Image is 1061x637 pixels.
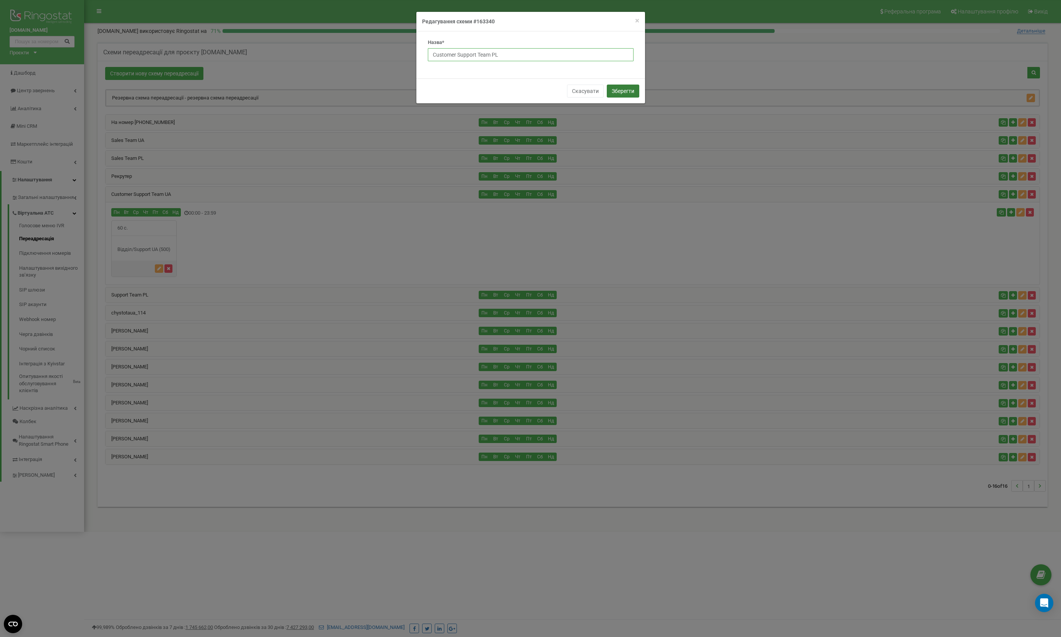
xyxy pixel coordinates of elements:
[607,85,639,98] button: Зберегти
[4,615,22,633] button: Open CMP widget
[428,39,444,46] label: Назва*
[635,16,639,25] span: ×
[1035,594,1053,612] div: Open Intercom Messenger
[567,85,604,98] button: Скасувати
[422,18,639,25] h4: Редагування схеми #163340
